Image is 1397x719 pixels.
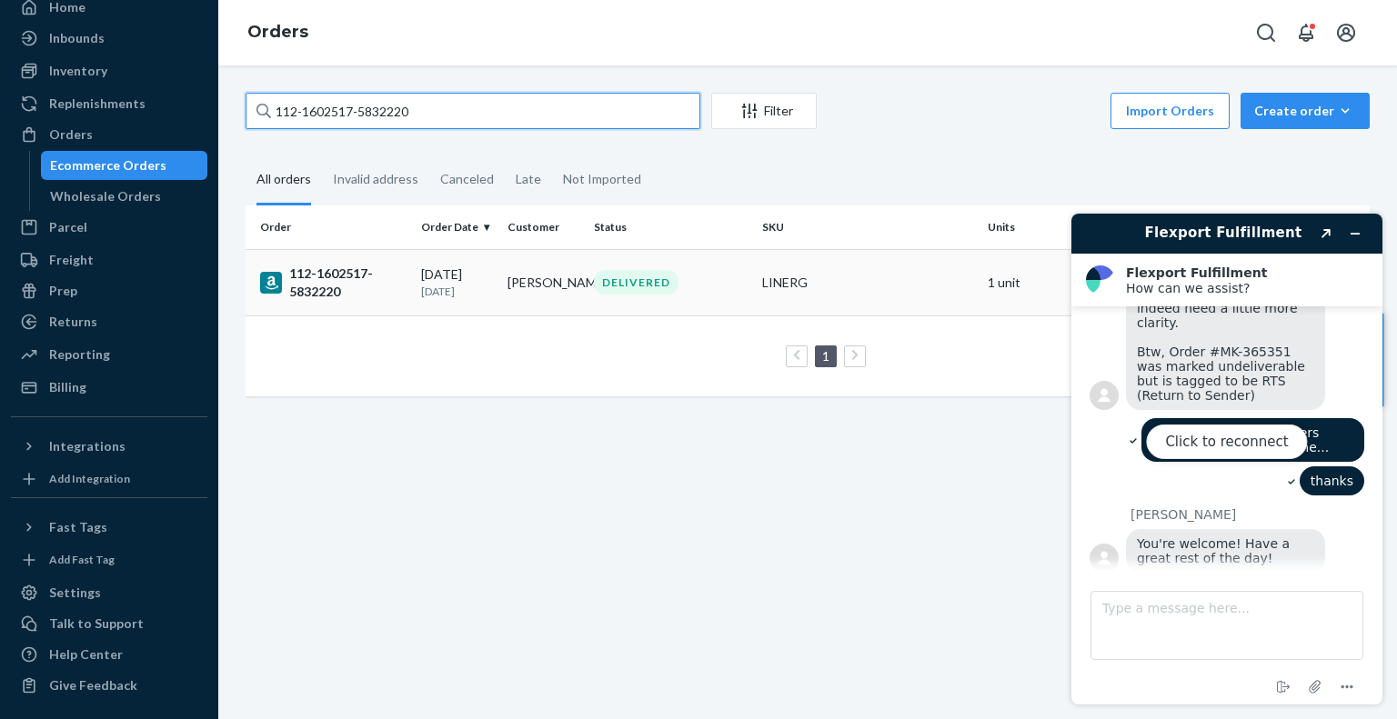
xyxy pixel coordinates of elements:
td: [PERSON_NAME] [500,249,587,315]
a: Orders [247,22,308,42]
a: Replenishments [11,89,207,118]
button: Filter [711,93,817,129]
div: Talk to Support [49,614,144,633]
div: Give Feedback [49,676,137,694]
div: Fast Tags [49,518,107,536]
div: Create order [1254,102,1356,120]
td: 1 unit [980,249,1067,315]
div: Returns [49,313,97,331]
a: Inbounds [11,24,207,53]
div: Filter [712,102,816,120]
div: Reporting [49,345,110,364]
p: [DATE] [421,284,493,299]
button: Open account menu [1328,15,1364,51]
div: Not Imported [563,155,641,203]
a: Freight [11,245,207,275]
iframe: Find more information here [1057,199,1397,719]
div: Integrations [49,437,126,455]
th: Order Date [414,205,500,249]
a: Add Fast Tag [11,549,207,571]
a: Reporting [11,340,207,369]
div: Inventory [49,62,107,80]
div: Replenishments [49,95,146,113]
div: Prep [49,282,77,300]
div: Parcel [49,218,87,236]
a: Wholesale Orders [41,182,208,211]
div: Orders [49,125,93,144]
button: Open notifications [1288,15,1324,51]
button: Fast Tags [11,513,207,542]
a: Parcel [11,213,207,242]
div: Customer [508,219,579,235]
th: Order [246,205,414,249]
button: Open Search Box [1248,15,1284,51]
div: [DATE] [421,265,493,299]
div: Inbounds [49,29,105,47]
a: Help Center [11,640,207,669]
th: SKU [755,205,980,249]
div: Canceled [440,155,494,203]
div: Ecommerce Orders [50,156,166,175]
div: Invalid address [333,155,418,203]
div: Settings [49,584,101,602]
span: Chat [40,13,77,29]
a: Returns [11,307,207,336]
div: Wholesale Orders [50,187,161,205]
th: Status [587,205,755,249]
th: Units [980,205,1067,249]
a: Inventory [11,56,207,85]
a: Orders [11,120,207,149]
div: Freight [49,251,94,269]
div: LINERG [762,274,972,292]
input: Search orders [246,93,700,129]
a: Billing [11,373,207,402]
button: Integrations [11,432,207,461]
button: Talk to Support [11,609,207,638]
div: Late [516,155,541,203]
a: Add Integration [11,468,207,490]
button: Create order [1241,93,1370,129]
div: All orders [256,155,311,205]
div: DELIVERED [594,270,678,295]
ol: breadcrumbs [233,6,323,59]
div: Add Fast Tag [49,552,115,567]
a: Ecommerce Orders [41,151,208,180]
button: Give Feedback [11,671,207,700]
a: Prep [11,276,207,305]
div: 112-1602517-5832220 [260,265,407,301]
button: Import Orders [1111,93,1230,129]
a: Settings [11,578,207,607]
a: Page 1 is your current page [819,348,833,364]
div: Billing [49,378,86,396]
div: Add Integration [49,471,130,486]
div: Help Center [49,645,123,664]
